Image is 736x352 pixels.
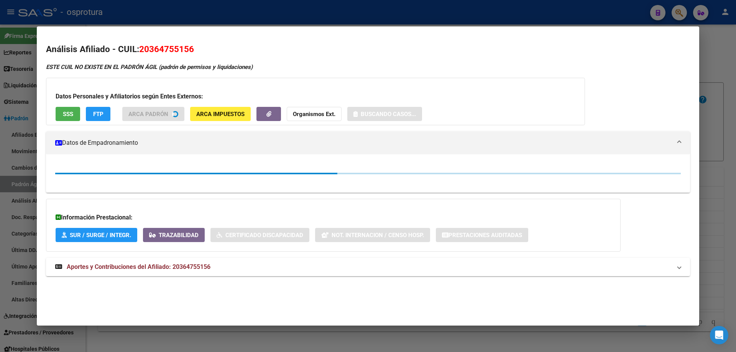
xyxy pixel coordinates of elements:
mat-expansion-panel-header: Datos de Empadronamiento [46,131,690,154]
span: Aportes y Contribuciones del Afiliado: 20364755156 [67,263,210,270]
span: Trazabilidad [159,232,199,239]
button: ARCA Padrón [122,107,184,121]
span: FTP [93,111,103,118]
strong: ESTE CUIL NO EXISTE EN EL PADRÓN ÁGIL (padrón de permisos y liquidaciones) [46,64,253,70]
h2: Análisis Afiliado - CUIL: [46,43,690,56]
button: Certificado Discapacidad [210,228,309,242]
span: Not. Internacion / Censo Hosp. [332,232,424,239]
button: Not. Internacion / Censo Hosp. [315,228,430,242]
span: Certificado Discapacidad [225,232,303,239]
h3: Información Prestacional: [56,213,611,222]
span: SUR / SURGE / INTEGR. [70,232,131,239]
span: ARCA Impuestos [196,111,245,118]
div: Open Intercom Messenger [710,326,728,344]
span: ARCA Padrón [128,111,168,118]
button: ARCA Impuestos [190,107,251,121]
button: Buscando casos... [347,107,422,121]
button: Prestaciones Auditadas [436,228,528,242]
span: Buscando casos... [361,111,416,118]
button: SUR / SURGE / INTEGR. [56,228,137,242]
span: Prestaciones Auditadas [449,232,522,239]
span: 20364755156 [139,44,194,54]
strong: Organismos Ext. [293,111,335,118]
button: Organismos Ext. [287,107,342,121]
mat-expansion-panel-header: Aportes y Contribuciones del Afiliado: 20364755156 [46,258,690,276]
div: Datos de Empadronamiento [46,154,690,193]
button: SSS [56,107,80,121]
h3: Datos Personales y Afiliatorios según Entes Externos: [56,92,575,101]
button: Trazabilidad [143,228,205,242]
span: SSS [63,111,73,118]
mat-panel-title: Datos de Empadronamiento [55,138,672,147]
button: FTP [86,107,110,121]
